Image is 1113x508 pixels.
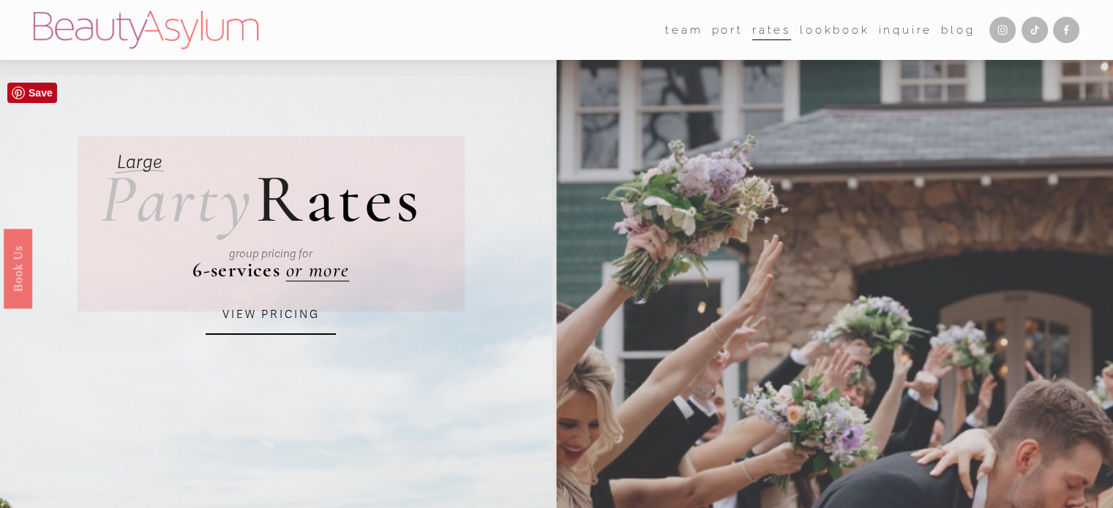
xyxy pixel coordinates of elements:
a: port [712,19,743,41]
a: Book Us [4,228,32,308]
a: Facebook [1053,17,1079,43]
img: Beauty Asylum | Bridal Hair &amp; Makeup Charlotte &amp; Atlanta [34,11,258,49]
a: Blog [941,19,975,41]
span: team [665,20,702,40]
a: TikTok [1022,17,1048,43]
a: VIEW PRICING [206,295,336,335]
span: R [255,158,306,240]
a: Inquire [879,19,933,41]
a: Instagram [989,17,1016,43]
a: Lookbook [800,19,869,41]
em: Party [100,158,255,240]
a: Rates [752,19,791,41]
a: Pin it! [7,83,57,103]
a: folder dropdown [665,19,702,41]
em: Large [117,151,162,173]
h2: ates [100,165,422,234]
em: group pricing for [229,247,312,260]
